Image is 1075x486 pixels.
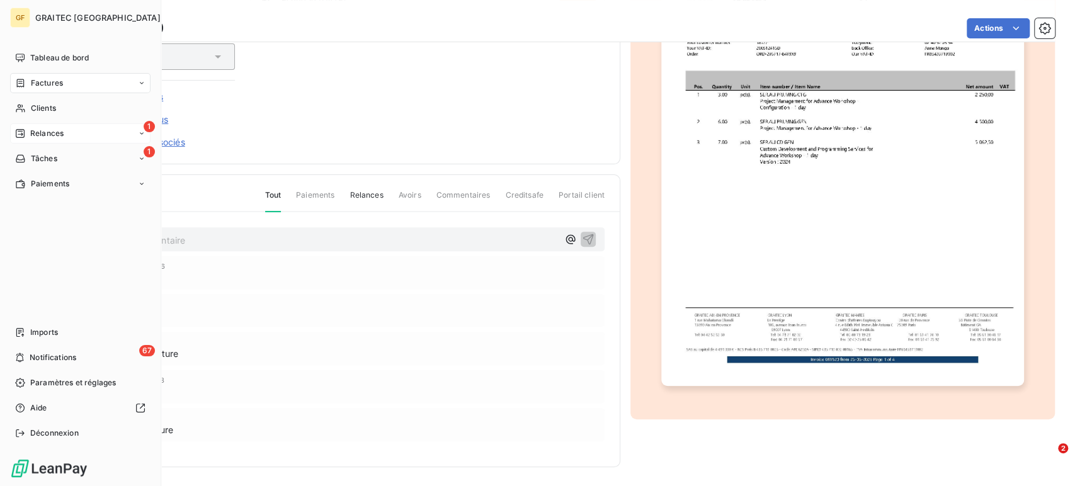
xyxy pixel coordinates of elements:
[31,103,56,114] span: Clients
[10,123,151,144] a: 1Relances
[265,189,282,212] span: Tout
[399,189,421,211] span: Avoirs
[10,149,151,169] a: 1Tâches
[10,48,151,68] a: Tableau de bord
[10,373,151,393] a: Paramètres et réglages
[10,98,151,118] a: Clients
[559,189,605,211] span: Portail client
[139,345,155,356] span: 67
[10,398,151,418] a: Aide
[1032,443,1062,473] iframe: Intercom live chat
[350,189,383,211] span: Relances
[30,128,64,139] span: Relances
[31,178,69,189] span: Paiements
[30,402,47,414] span: Aide
[436,189,491,211] span: Commentaires
[10,73,151,93] a: Factures
[296,189,334,211] span: Paiements
[30,352,76,363] span: Notifications
[10,322,151,342] a: Imports
[10,174,151,194] a: Paiements
[35,13,161,23] span: GRAITEC [GEOGRAPHIC_DATA]
[144,146,155,157] span: 1
[30,427,79,439] span: Déconnexion
[31,77,63,89] span: Factures
[30,377,116,388] span: Paramètres et réglages
[144,121,155,132] span: 1
[967,18,1030,38] button: Actions
[30,327,58,338] span: Imports
[31,153,57,164] span: Tâches
[10,8,30,28] div: GF
[10,458,88,478] img: Logo LeanPay
[505,189,543,211] span: Creditsafe
[1058,443,1068,453] span: 2
[30,52,89,64] span: Tableau de bord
